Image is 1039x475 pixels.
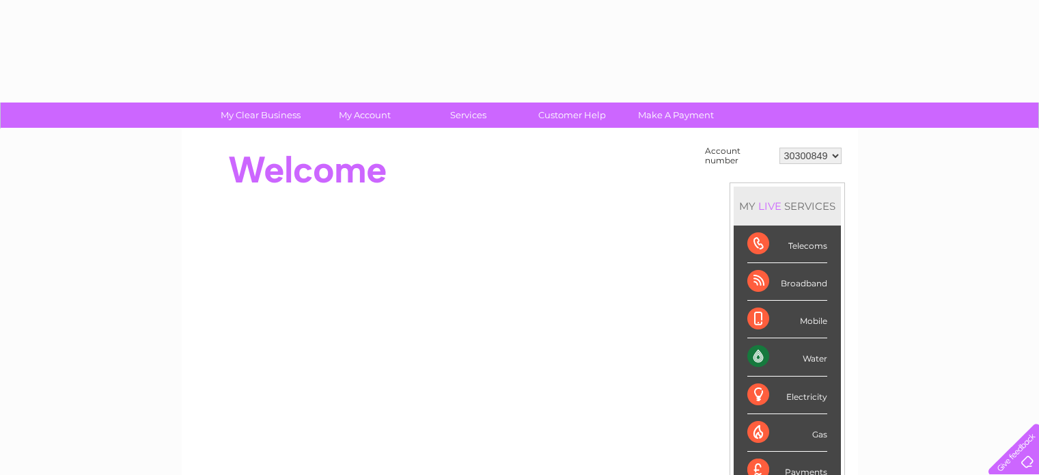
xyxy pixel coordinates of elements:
a: Make A Payment [620,103,732,128]
td: Account number [702,143,776,169]
a: My Account [308,103,421,128]
a: My Clear Business [204,103,317,128]
a: Customer Help [516,103,628,128]
div: MY SERVICES [734,187,841,226]
a: Services [412,103,525,128]
div: LIVE [756,200,784,213]
div: Gas [747,414,827,452]
div: Water [747,338,827,376]
div: Telecoms [747,226,827,263]
div: Mobile [747,301,827,338]
div: Broadband [747,263,827,301]
div: Electricity [747,377,827,414]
